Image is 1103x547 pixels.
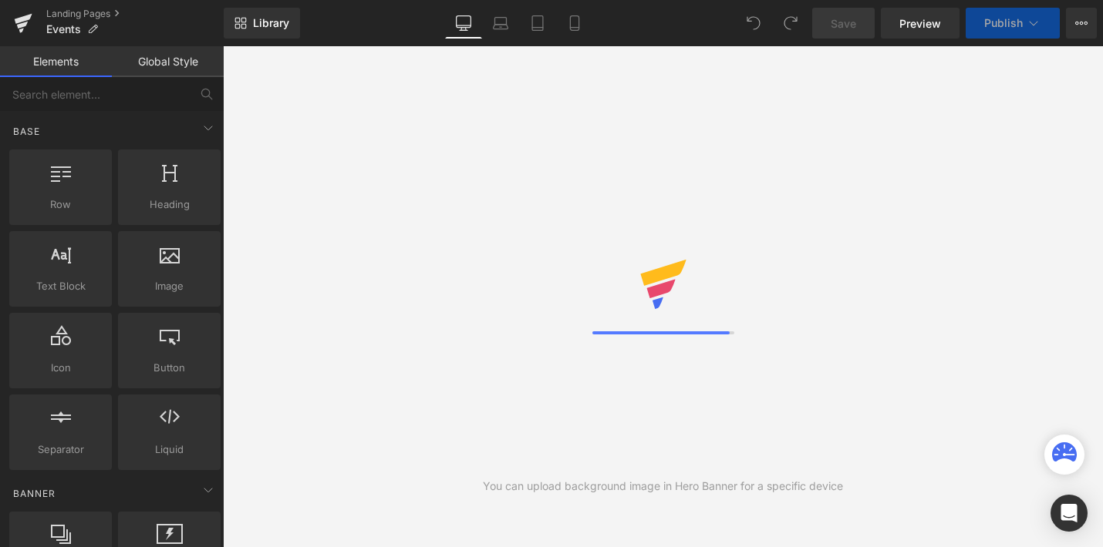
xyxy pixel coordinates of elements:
[1051,495,1088,532] div: Open Intercom Messenger
[556,8,593,39] a: Mobile
[123,360,216,376] span: Button
[12,486,57,501] span: Banner
[14,441,107,458] span: Separator
[881,8,960,39] a: Preview
[519,8,556,39] a: Tablet
[482,8,519,39] a: Laptop
[966,8,1060,39] button: Publish
[831,15,856,32] span: Save
[738,8,769,39] button: Undo
[253,16,289,30] span: Library
[46,23,81,35] span: Events
[775,8,806,39] button: Redo
[46,8,224,20] a: Landing Pages
[14,278,107,294] span: Text Block
[483,478,843,495] div: You can upload background image in Hero Banner for a specific device
[224,8,300,39] a: New Library
[14,360,107,376] span: Icon
[445,8,482,39] a: Desktop
[14,196,107,213] span: Row
[12,124,42,139] span: Base
[123,196,216,213] span: Heading
[112,46,224,77] a: Global Style
[123,278,216,294] span: Image
[1066,8,1097,39] button: More
[899,15,941,32] span: Preview
[984,17,1023,29] span: Publish
[123,441,216,458] span: Liquid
